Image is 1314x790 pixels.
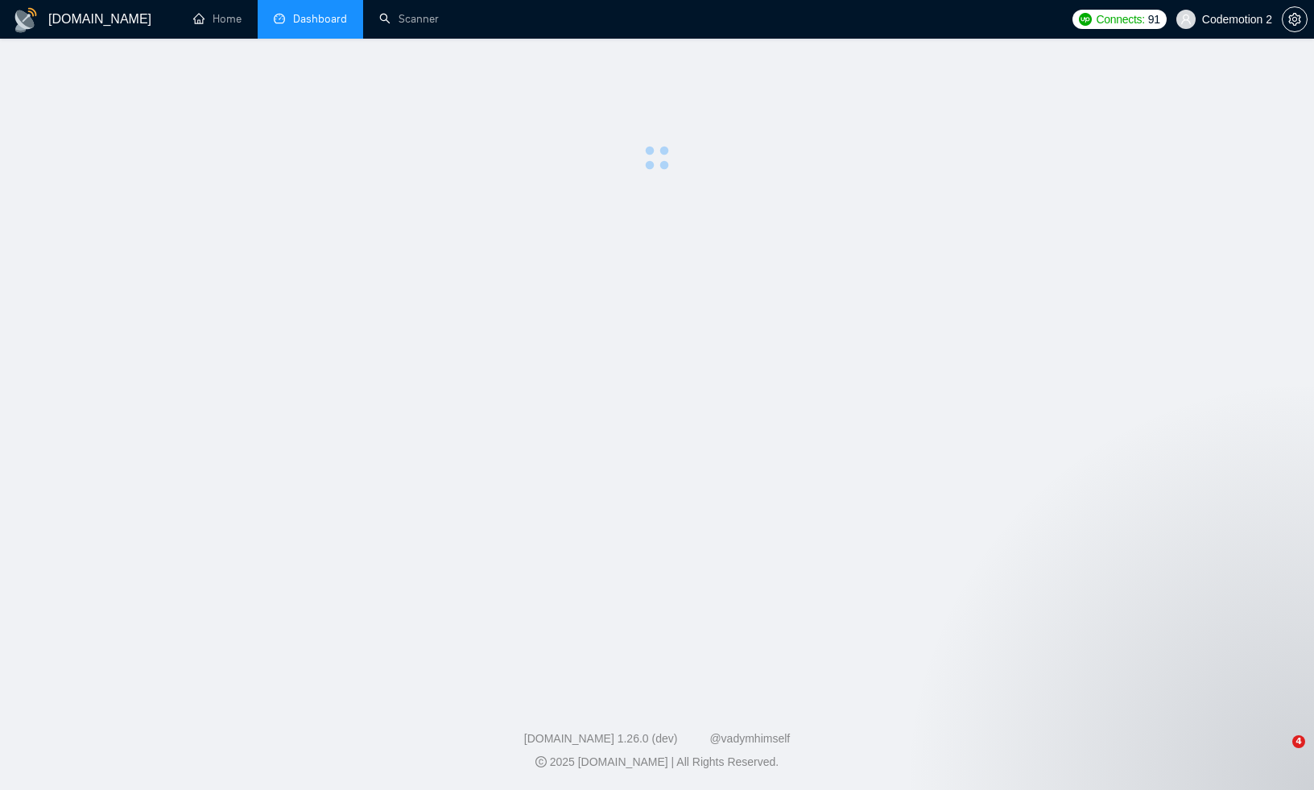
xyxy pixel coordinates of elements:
[13,754,1301,771] div: 2025 [DOMAIN_NAME] | All Rights Reserved.
[1282,13,1308,26] a: setting
[1180,14,1192,25] span: user
[13,7,39,33] img: logo
[1283,13,1307,26] span: setting
[1148,10,1160,28] span: 91
[992,634,1314,747] iframe: Intercom notifications message
[1097,10,1145,28] span: Connects:
[1079,13,1092,26] img: upwork-logo.png
[274,13,285,24] span: dashboard
[1259,735,1298,774] iframe: Intercom live chat
[535,756,547,767] span: copyright
[379,12,439,26] a: searchScanner
[524,732,678,745] a: [DOMAIN_NAME] 1.26.0 (dev)
[709,732,790,745] a: @vadymhimself
[293,12,347,26] span: Dashboard
[193,12,242,26] a: homeHome
[1282,6,1308,32] button: setting
[1292,735,1305,748] span: 4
